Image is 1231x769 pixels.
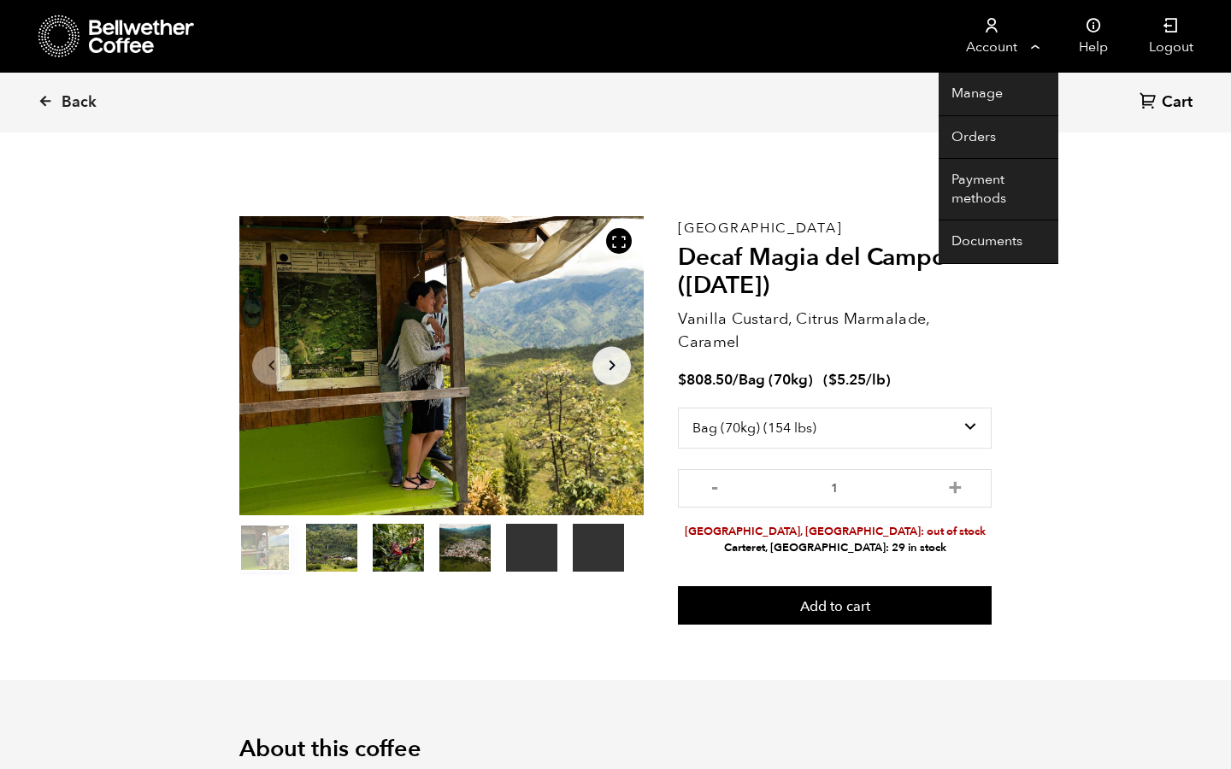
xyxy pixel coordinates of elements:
span: Bag (70kg) [739,370,813,390]
a: Payment methods [939,159,1058,220]
span: $ [678,370,686,390]
h2: Decaf Magia del Campo ([DATE]) [678,244,992,301]
li: Carteret, [GEOGRAPHIC_DATA]: 29 in stock [678,540,992,556]
span: / [733,370,739,390]
h2: About this coffee [239,736,992,763]
a: Cart [1140,91,1197,114]
button: Add to cart [678,586,992,625]
button: - [704,478,725,495]
p: Vanilla Custard, Citrus Marmalade, Caramel [678,308,992,354]
bdi: 808.50 [678,370,733,390]
a: Manage [939,73,1058,116]
span: ( ) [823,370,891,390]
span: Cart [1162,92,1193,113]
span: $ [828,370,837,390]
a: Documents [939,220,1058,264]
span: Back [62,92,97,113]
a: Orders [939,116,1058,160]
button: + [945,478,966,495]
video: Your browser does not support the video tag. [506,524,557,572]
li: [GEOGRAPHIC_DATA], [GEOGRAPHIC_DATA]: out of stock [678,524,992,540]
bdi: 5.25 [828,370,866,390]
span: /lb [866,370,886,390]
video: Your browser does not support the video tag. [573,524,624,572]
